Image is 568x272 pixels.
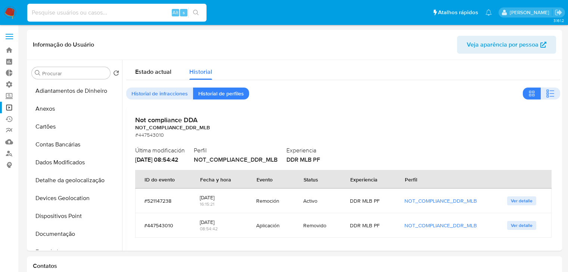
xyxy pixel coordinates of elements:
[29,118,122,136] button: Cartões
[27,8,207,18] input: Pesquise usuários ou casos...
[555,9,562,16] a: Sair
[113,70,119,78] button: Retornar ao pedido padrão
[29,207,122,225] button: Dispositivos Point
[29,82,122,100] button: Adiantamentos de Dinheiro
[188,7,204,18] button: search-icon
[457,36,556,54] button: Veja aparência por pessoa
[485,9,492,16] a: Notificações
[29,243,122,261] button: Empréstimos
[29,225,122,243] button: Documentação
[33,262,556,270] h1: Contatos
[35,70,41,76] button: Procurar
[29,189,122,207] button: Devices Geolocation
[510,9,552,16] p: matias.logusso@mercadopago.com.br
[33,41,94,48] h1: Informação do Usuário
[42,70,107,77] input: Procurar
[438,9,478,16] span: Atalhos rápidos
[29,171,122,189] button: Detalhe da geolocalização
[183,9,185,16] span: s
[467,36,538,54] span: Veja aparência por pessoa
[173,9,179,16] span: Alt
[29,154,122,171] button: Dados Modificados
[29,100,122,118] button: Anexos
[29,136,122,154] button: Contas Bancárias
